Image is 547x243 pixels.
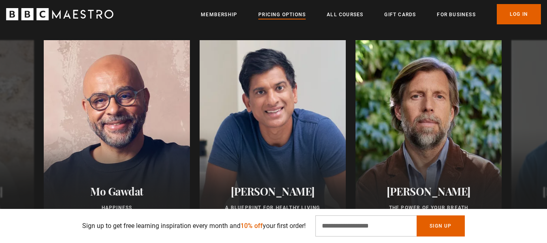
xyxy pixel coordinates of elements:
a: Mo Gawdat Happiness 31 lessons 6hrs [44,40,190,235]
svg: BBC Maestro [6,8,113,20]
nav: Primary [201,4,541,24]
a: Pricing Options [258,11,306,19]
a: Log In [497,4,541,24]
a: Membership [201,11,237,19]
a: [PERSON_NAME] The Power of Your Breath 20 lessons 6.5hrs [355,40,502,235]
h2: Mo Gawdat [53,185,180,198]
a: Gift Cards [384,11,416,19]
p: A Blueprint for Healthy Living [209,204,336,211]
a: All Courses [327,11,363,19]
h2: [PERSON_NAME] [209,185,336,198]
a: For business [437,11,475,19]
p: The Power of Your Breath [365,204,492,211]
p: Happiness [53,204,180,211]
a: [PERSON_NAME] A Blueprint for Healthy Living 24 lessons 5hrs [200,40,346,235]
span: 10% off [241,222,263,230]
button: Sign Up [417,215,464,237]
h2: [PERSON_NAME] [365,185,492,198]
p: Sign up to get free learning inspiration every month and your first order! [82,221,306,231]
